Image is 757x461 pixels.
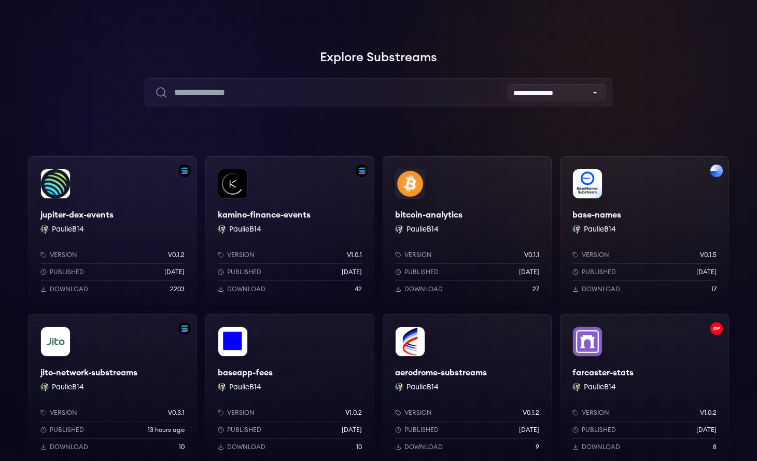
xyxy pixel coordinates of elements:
[582,409,609,417] p: Version
[536,443,539,451] p: 9
[148,426,185,434] p: 13 hours ago
[229,224,261,235] button: PaulieB14
[227,285,265,293] p: Download
[383,156,552,306] a: bitcoin-analyticsbitcoin-analyticsPaulieB14 PaulieB14Versionv0.1.1Published[DATE]Download27
[584,224,616,235] button: PaulieB14
[700,251,717,259] p: v0.1.5
[519,268,539,276] p: [DATE]
[205,156,374,306] a: Filter by solana networkkamino-finance-eventskamino-finance-eventsPaulieB14 PaulieB14Versionv1.0....
[227,443,265,451] p: Download
[582,268,616,276] p: Published
[582,426,616,434] p: Published
[50,251,77,259] p: Version
[404,285,443,293] p: Download
[524,251,539,259] p: v0.1.1
[404,426,439,434] p: Published
[28,47,729,68] h1: Explore Substreams
[345,409,362,417] p: v1.0.2
[168,251,185,259] p: v0.1.2
[404,443,443,451] p: Download
[50,409,77,417] p: Version
[560,156,729,306] a: Filter by base networkbase-namesbase-namesPaulieB14 PaulieB14Versionv0.1.5Published[DATE]Download17
[523,409,539,417] p: v0.1.2
[710,322,723,335] img: Filter by optimism network
[342,426,362,434] p: [DATE]
[696,426,717,434] p: [DATE]
[50,426,84,434] p: Published
[229,382,261,392] button: PaulieB14
[347,251,362,259] p: v1.0.1
[164,268,185,276] p: [DATE]
[713,443,717,451] p: 8
[519,426,539,434] p: [DATE]
[50,443,88,451] p: Download
[52,224,84,235] button: PaulieB14
[50,285,88,293] p: Download
[355,285,362,293] p: 42
[582,443,620,451] p: Download
[227,251,255,259] p: Version
[582,251,609,259] p: Version
[179,443,185,451] p: 10
[28,156,197,306] a: Filter by solana networkjupiter-dex-eventsjupiter-dex-eventsPaulieB14 PaulieB14Versionv0.1.2Publi...
[711,285,717,293] p: 17
[700,409,717,417] p: v1.0.2
[227,426,261,434] p: Published
[356,443,362,451] p: 10
[342,268,362,276] p: [DATE]
[582,285,620,293] p: Download
[696,268,717,276] p: [DATE]
[227,268,261,276] p: Published
[227,409,255,417] p: Version
[404,251,432,259] p: Version
[50,268,84,276] p: Published
[178,322,191,335] img: Filter by solana network
[406,224,439,235] button: PaulieB14
[584,382,616,392] button: PaulieB14
[52,382,84,392] button: PaulieB14
[170,285,185,293] p: 2203
[356,165,368,177] img: Filter by solana network
[404,409,432,417] p: Version
[532,285,539,293] p: 27
[404,268,439,276] p: Published
[168,409,185,417] p: v0.3.1
[710,165,723,177] img: Filter by base network
[178,165,191,177] img: Filter by solana network
[406,382,439,392] button: PaulieB14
